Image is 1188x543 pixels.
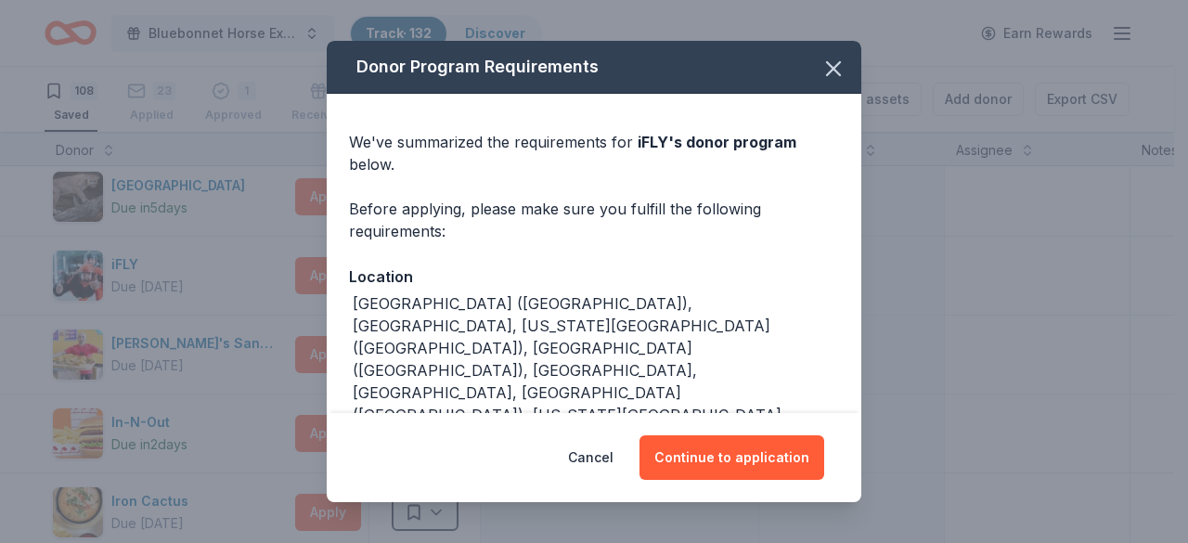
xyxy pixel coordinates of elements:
button: Cancel [568,435,613,480]
span: iFLY 's donor program [638,133,796,151]
div: Location [349,265,839,289]
div: We've summarized the requirements for below. [349,131,839,175]
div: Before applying, please make sure you fulfill the following requirements: [349,198,839,242]
button: Continue to application [639,435,824,480]
div: Donor Program Requirements [327,41,861,94]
